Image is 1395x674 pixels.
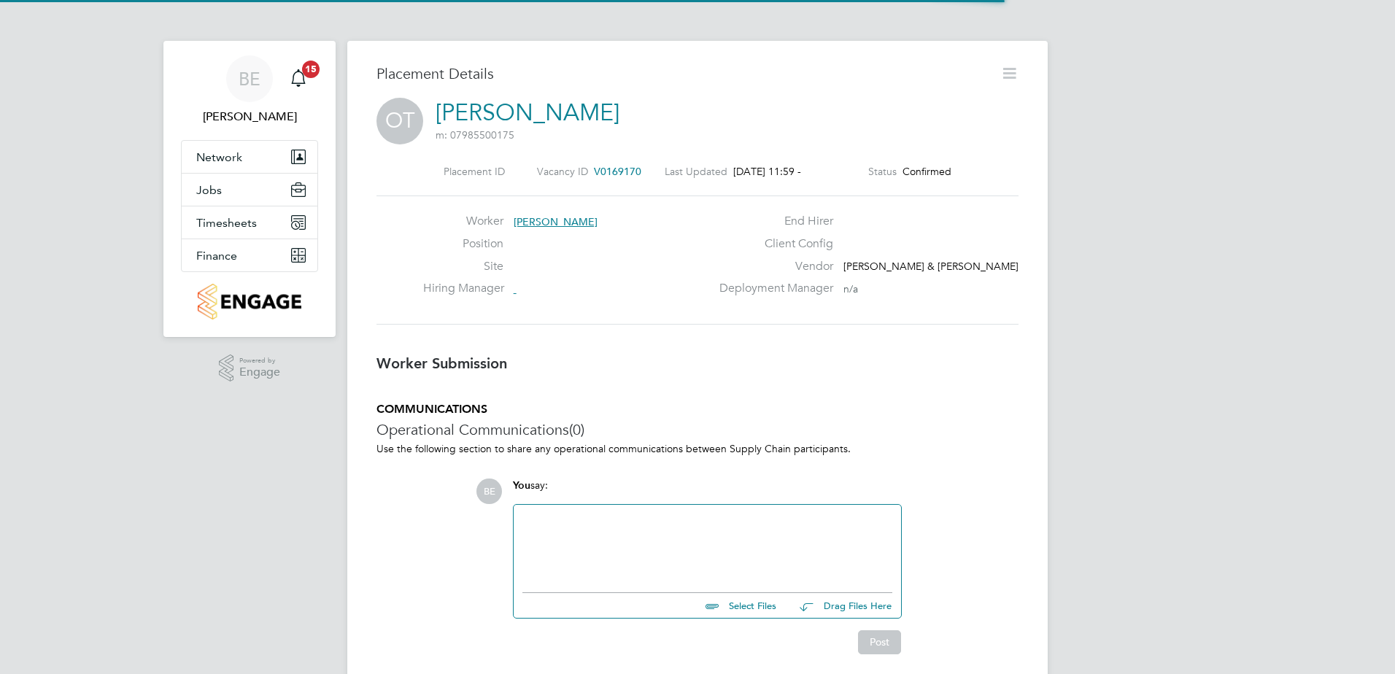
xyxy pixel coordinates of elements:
span: You [513,479,530,492]
label: Placement ID [444,165,505,178]
span: 15 [302,61,320,78]
a: BE[PERSON_NAME] [181,55,318,125]
label: Client Config [711,236,833,252]
span: Timesheets [196,216,257,230]
span: Billy Eadie [181,108,318,125]
label: Hiring Manager [423,281,503,296]
button: Jobs [182,174,317,206]
span: Powered by [239,355,280,367]
span: Finance [196,249,237,263]
nav: Main navigation [163,41,336,337]
h3: Placement Details [376,64,989,83]
span: [PERSON_NAME] [514,215,598,228]
span: [PERSON_NAME] & [PERSON_NAME] Limited [843,260,1056,273]
span: (0) [569,420,584,439]
span: Confirmed [903,165,951,178]
span: Jobs [196,183,222,197]
span: Network [196,150,242,164]
label: End Hirer [711,214,833,229]
a: Go to home page [181,284,318,319]
button: Finance [182,239,317,271]
span: V0169170 [594,165,641,178]
span: n/a [843,282,858,295]
label: Vacancy ID [537,165,588,178]
h3: Operational Communications [376,420,1019,439]
label: Last Updated [665,165,727,178]
span: BE [239,69,260,88]
button: Post [858,630,901,654]
label: Vendor [711,259,833,274]
div: say: [513,479,902,504]
span: m: 07985500175 [436,128,514,142]
span: Engage [239,366,280,379]
label: Deployment Manager [711,281,833,296]
p: Use the following section to share any operational communications between Supply Chain participants. [376,442,1019,455]
label: Position [423,236,503,252]
label: Worker [423,214,503,229]
span: OT [376,98,423,144]
label: Site [423,259,503,274]
b: Worker Submission [376,355,507,372]
a: [PERSON_NAME] [436,98,619,127]
label: Status [868,165,897,178]
span: BE [476,479,502,504]
h5: COMMUNICATIONS [376,402,1019,417]
button: Network [182,141,317,173]
a: 15 [284,55,313,102]
span: [DATE] 11:59 - [733,165,801,178]
button: Timesheets [182,206,317,239]
img: countryside-properties-logo-retina.png [198,284,301,319]
button: Drag Files Here [788,591,892,621]
a: Powered byEngage [219,355,281,382]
